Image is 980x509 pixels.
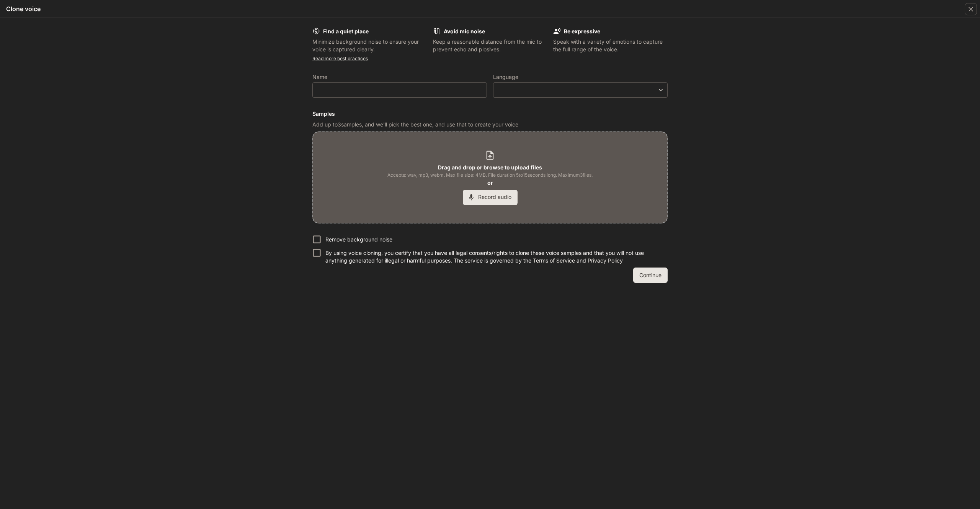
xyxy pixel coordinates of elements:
[493,74,518,80] p: Language
[633,268,668,283] button: Continue
[312,110,668,118] h6: Samples
[323,28,369,34] b: Find a quiet place
[6,5,41,13] h5: Clone voice
[533,257,575,264] a: Terms of Service
[387,171,593,179] span: Accepts: wav, mp3, webm. Max file size: 4MB. File duration 5 to 15 seconds long. Maximum 3 files.
[493,86,667,94] div: ​
[312,74,327,80] p: Name
[487,179,493,186] b: or
[433,38,547,53] p: Keep a reasonable distance from the mic to prevent echo and plosives.
[588,257,623,264] a: Privacy Policy
[312,56,368,61] a: Read more best practices
[444,28,485,34] b: Avoid mic noise
[553,38,668,53] p: Speak with a variety of emotions to capture the full range of the voice.
[325,249,661,264] p: By using voice cloning, you certify that you have all legal consents/rights to clone these voice ...
[312,38,427,53] p: Minimize background noise to ensure your voice is captured clearly.
[463,190,518,205] button: Record audio
[564,28,600,34] b: Be expressive
[325,236,392,243] p: Remove background noise
[438,164,542,171] b: Drag and drop or browse to upload files
[312,121,668,128] p: Add up to 3 samples, and we'll pick the best one, and use that to create your voice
